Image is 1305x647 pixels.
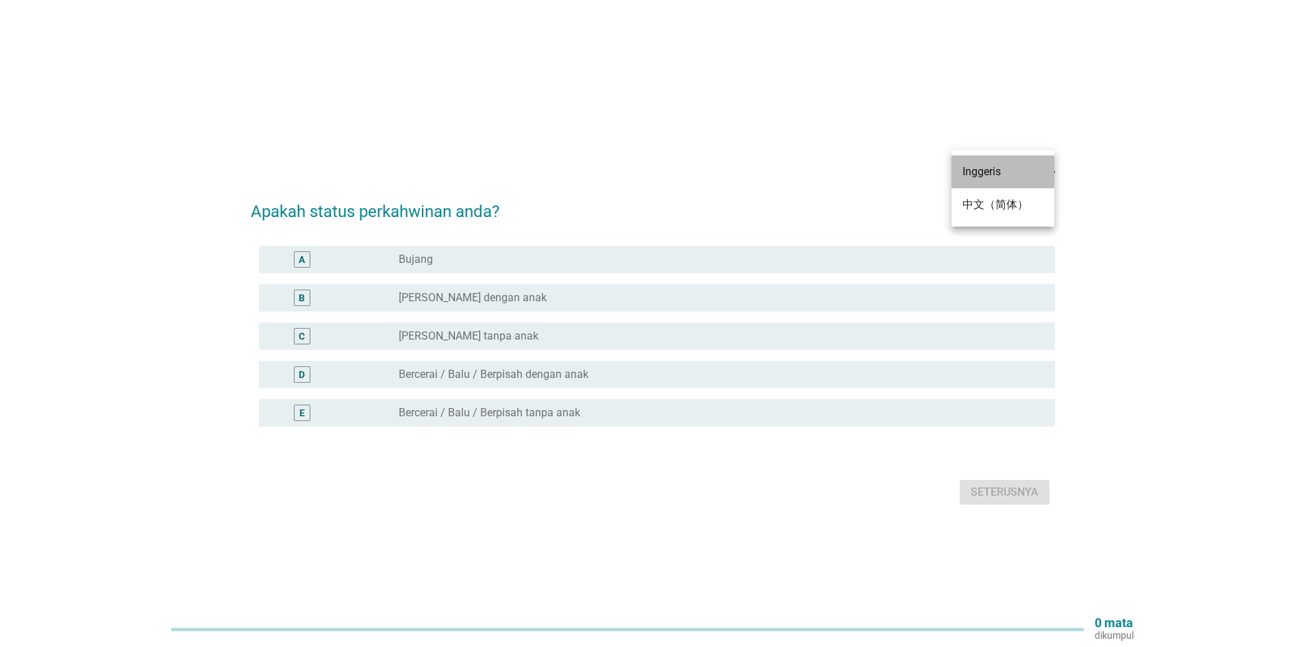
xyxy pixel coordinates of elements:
font: 中文（简体） [962,198,1028,211]
font: D [299,368,305,379]
font: dikumpul [1095,630,1134,641]
font: Bujang [399,253,433,266]
font: C [299,330,305,341]
font: E [299,407,305,418]
font: Bercerai / Balu / Berpisah dengan anak [399,368,588,381]
font: [PERSON_NAME] tanpa anak [399,329,538,342]
font: [PERSON_NAME] dengan anak [399,291,547,304]
font: Apakah status perkahwinan anda? [251,202,499,221]
font: Inggeris [962,165,1001,178]
font: arrow_drop_down [1039,153,1055,169]
font: 0 mata [1095,616,1133,630]
font: A [299,253,305,264]
font: Bercerai / Balu / Berpisah tanpa anak [399,406,580,419]
font: B [299,292,305,303]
